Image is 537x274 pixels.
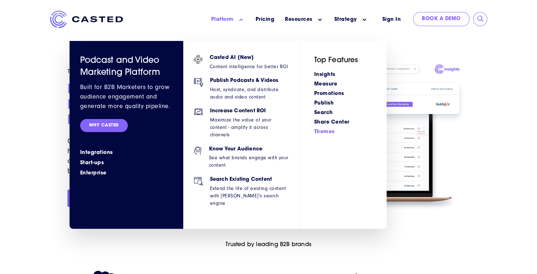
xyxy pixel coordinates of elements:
a: Share Center [314,120,350,125]
h6: Casted AI [New] [210,55,288,61]
a: Enterprise [80,169,173,177]
a: Search [314,110,333,115]
a: Increase Content ROI Maximize the value of your content - amplify it across channels [194,108,289,146]
h6: Trusted by leading B2B brands [67,242,470,248]
a: Pricing [256,16,275,23]
a: Casted AI [New] Content intelligence for better ROI [194,55,289,78]
h6: Know Your Audience [209,147,289,153]
a: Platform [211,16,234,23]
h6: Increase Content ROI [210,108,289,114]
p: Host, syndicate, and distribute audio and video content [210,86,289,101]
a: Themes [314,129,335,135]
h5: THE COMPLETE PODCAST PLATFORM FOR BRANDS [67,68,230,75]
a: Book a Demo [413,12,470,26]
img: Casted_Logo_Horizontal_FullColor_PUR_BLUE [50,11,123,28]
a: Publish Podcasts & Videos Host, syndicate, and distribute audio and video content [194,78,289,108]
h2: Host, Repurpose, and Measure Your Podcast to Drive Real Business Results [67,83,230,129]
p: Maximize the value of your content - amplify it across channels [210,116,289,138]
nav: Main menu [133,11,374,29]
p: Extend the life of existing content with [PERSON_NAME]'s search engine [210,185,289,207]
a: Publish [314,101,334,106]
h6: Publish Podcasts & Videos [210,78,289,84]
div: Navigation Menu [314,69,372,136]
a: Resources [285,16,312,23]
h6: Search Existing Content [210,177,289,183]
h4: Podcast and Video Marketing Platform [80,55,173,79]
a: Integrations [80,149,173,156]
a: Strategy [334,16,357,23]
a: Know Your Audience See what brands engage with your content [194,147,289,177]
a: Sign In [374,12,410,27]
p: Content intelligence for better ROI [210,63,288,70]
a: Insights [314,72,335,77]
a: Measure [314,82,338,87]
a: Start-ups [80,159,173,167]
p: Built for B2B Marketers to grow audience engagement and generate more quality pipeline. [80,82,173,111]
a: WHY CASTED [80,119,128,132]
a: Search Existing Content Extend the life of existing content with [PERSON_NAME]'s search engine [194,177,289,215]
input: Submit [477,16,484,23]
h5: Top Features [314,55,372,66]
a: Promotions [314,91,344,96]
a: Book a Demo [67,190,184,207]
p: See what brands engage with your content [209,154,289,169]
span: Casted delivers industry-leading podcast hosting, AI-powered content repurposing, and advanced an... [67,137,212,175]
